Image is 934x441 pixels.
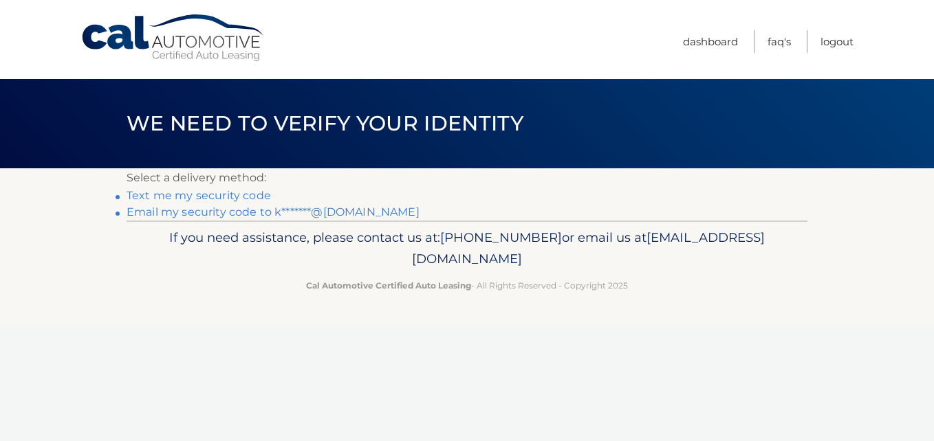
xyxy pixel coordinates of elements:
p: If you need assistance, please contact us at: or email us at [135,227,799,271]
a: Dashboard [683,30,738,53]
a: Text me my security code [127,189,271,202]
strong: Cal Automotive Certified Auto Leasing [306,280,471,291]
a: Email my security code to k*******@[DOMAIN_NAME] [127,205,420,218]
p: Select a delivery method: [127,168,807,188]
a: Logout [821,30,854,53]
span: [PHONE_NUMBER] [440,229,562,245]
a: Cal Automotive [80,14,266,63]
span: We need to verify your identity [127,111,523,136]
p: - All Rights Reserved - Copyright 2025 [135,278,799,293]
a: FAQ's [768,30,791,53]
